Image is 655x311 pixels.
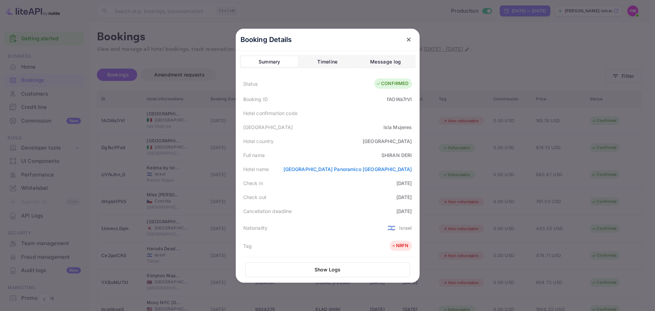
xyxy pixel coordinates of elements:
button: Show Logs [245,263,410,277]
div: Booking ID [243,96,268,103]
div: Check out [243,194,266,201]
div: fAOWa7rVI [387,96,412,103]
button: Summary [241,56,298,67]
div: Tag [243,242,252,250]
a: [GEOGRAPHIC_DATA] Panoramico [GEOGRAPHIC_DATA] [283,166,412,172]
div: NRFN [391,242,409,249]
button: close [403,33,415,46]
div: Hotel confirmation code [243,110,297,117]
div: Summary [259,58,280,66]
div: Check in [243,180,263,187]
div: [DATE] [396,194,412,201]
div: CONFIRMED [376,80,408,87]
p: Booking Details [241,34,292,45]
div: [GEOGRAPHIC_DATA] [363,138,412,145]
div: Status [243,80,258,87]
div: [DATE] [396,208,412,215]
div: Isla Mujeres [383,124,412,131]
div: Hotel name [243,166,269,173]
div: [GEOGRAPHIC_DATA] [243,124,293,131]
div: Nationality [243,224,268,231]
button: Timeline [299,56,356,67]
div: [DATE] [396,180,412,187]
button: Message log [357,56,414,67]
div: Timeline [317,58,337,66]
div: SHIRAN DERI [381,152,412,159]
div: Hotel country [243,138,274,145]
div: Cancellation deadline [243,208,292,215]
div: Israel [399,224,412,231]
span: United States [388,222,395,234]
div: Full name [243,152,265,159]
div: Message log [370,58,401,66]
